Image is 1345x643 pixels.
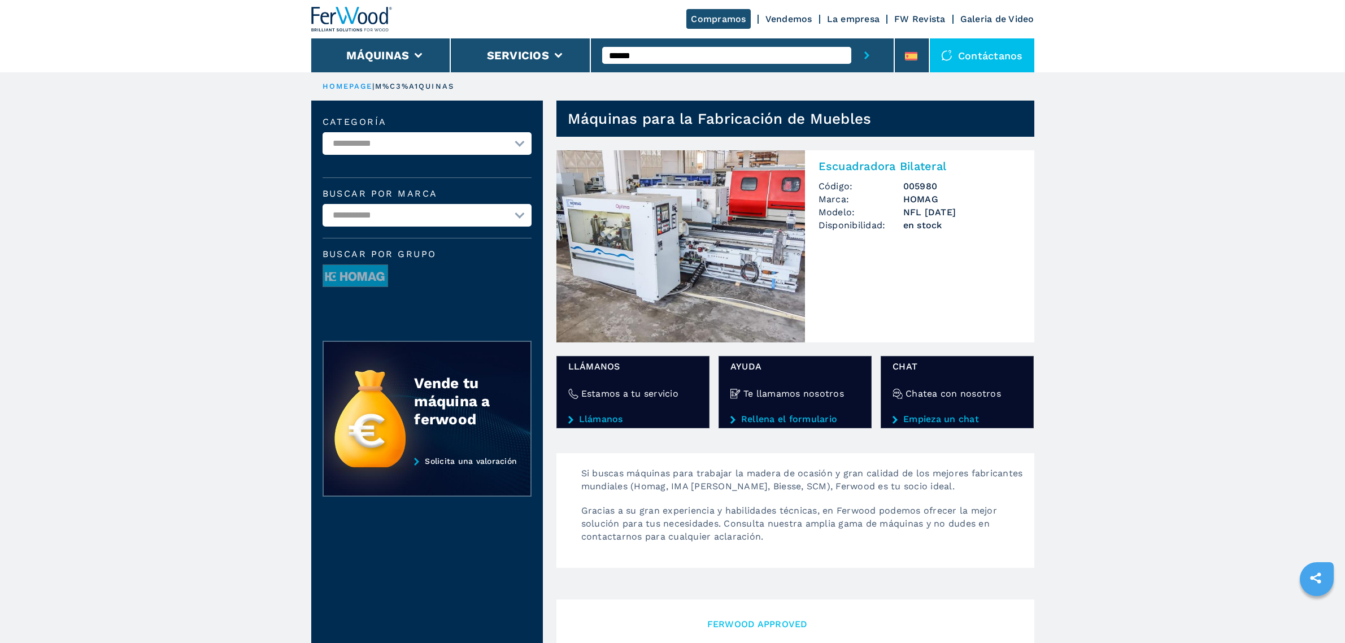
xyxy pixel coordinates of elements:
span: Buscar por grupo [323,250,532,259]
a: Empieza un chat [893,414,1022,424]
h4: Chatea con nosotros [906,387,1001,400]
label: Buscar por marca [323,189,532,198]
button: Servicios [487,49,549,62]
span: Ayuda [730,360,860,373]
div: Contáctanos [930,38,1034,72]
h2: Escuadradora Bilateral [819,159,1021,173]
a: Rellena el formulario [730,414,860,424]
h3: HOMAG [903,193,1021,206]
span: Chat [893,360,1022,373]
span: en stock [903,219,1021,232]
span: | [372,82,375,90]
h4: Estamos a tu servicio [581,387,678,400]
span: Modelo: [819,206,903,219]
a: Compramos [686,9,750,29]
a: FW Revista [894,14,946,24]
span: Marca: [819,193,903,206]
span: Ferwood Approved [707,618,1016,631]
button: Máquinas [346,49,409,62]
img: Estamos a tu servicio [568,389,578,399]
h4: Te llamamos nosotros [743,387,844,400]
div: Vende tu máquina a ferwood [414,374,508,428]
h3: NFL [DATE] [903,206,1021,219]
a: La empresa [827,14,880,24]
h1: Máquinas para la Fabricación de Muebles [568,110,872,128]
a: sharethis [1302,564,1330,592]
p: m%C3%A1quinas [375,81,454,92]
img: Chatea con nosotros [893,389,903,399]
span: Llámanos [568,360,698,373]
a: Galeria de Video [960,14,1034,24]
a: HOMEPAGE [323,82,373,90]
a: Escuadradora Bilateral HOMAG NFL 25/4/10Escuadradora BilateralCódigo:005980Marca:HOMAGModelo:NFL ... [556,150,1034,342]
a: Vendemos [765,14,812,24]
button: submit-button [851,38,882,72]
p: Si buscas máquinas para trabajar la madera de ocasión y gran calidad de los mejores fabricantes m... [570,467,1034,504]
h3: 005980 [903,180,1021,193]
p: Gracias a su gran experiencia y habilidades técnicas, en Ferwood podemos ofrecer la mejor solució... [570,504,1034,554]
img: Contáctanos [941,50,952,61]
a: Solicita una valoración [323,457,532,497]
img: image [323,265,388,288]
a: Llámanos [568,414,698,424]
span: Código: [819,180,903,193]
label: categoría [323,118,532,127]
img: Te llamamos nosotros [730,389,741,399]
img: Escuadradora Bilateral HOMAG NFL 25/4/10 [556,150,805,342]
span: Disponibilidad: [819,219,903,232]
img: Ferwood [311,7,393,32]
